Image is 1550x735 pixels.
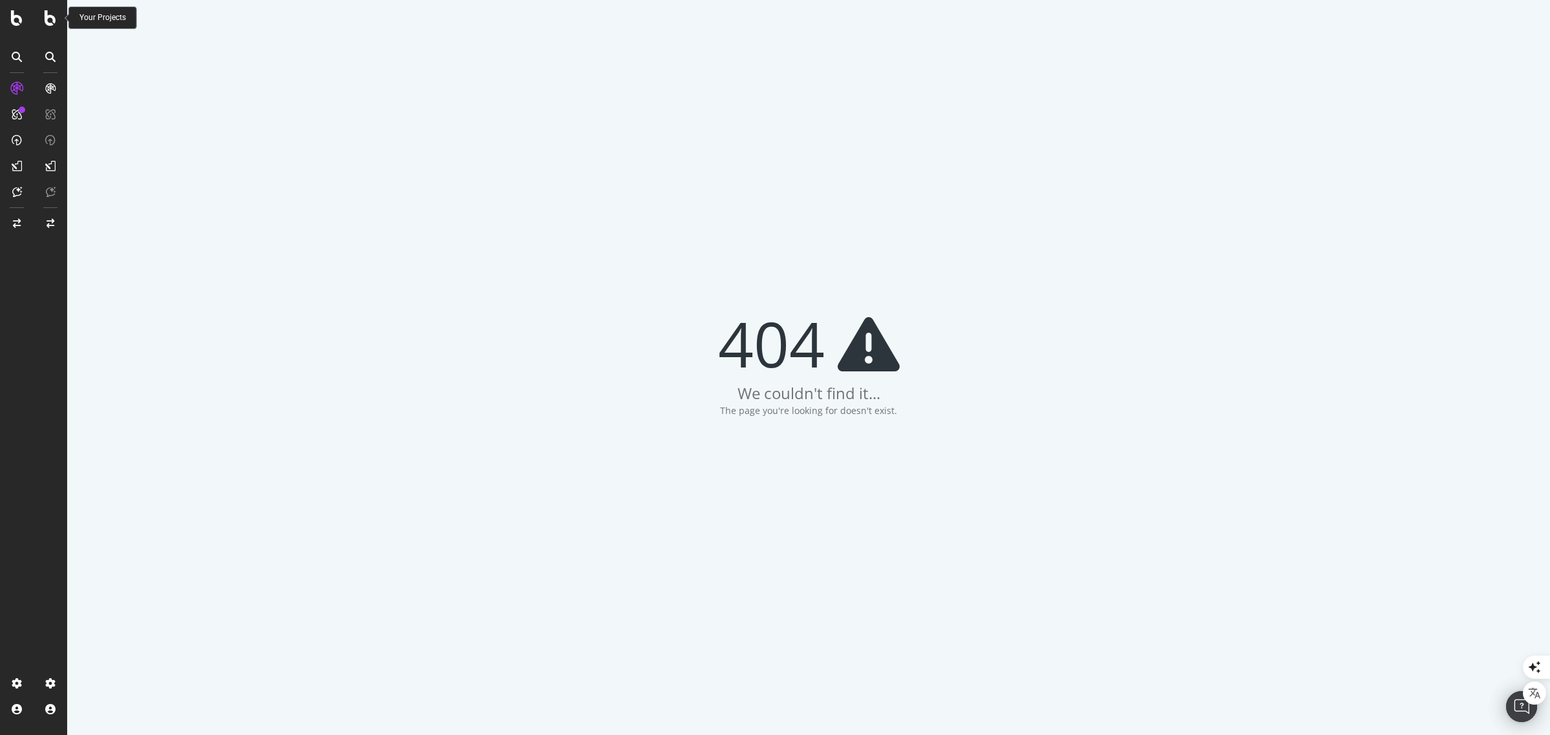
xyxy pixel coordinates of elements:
div: 404 [685,311,866,376]
div: The page you're looking for doesn't exist. [687,404,863,417]
div: Open Intercom Messenger [1472,691,1503,722]
div: We couldn't find it... [704,382,847,404]
div: Your Projects [46,12,92,23]
div: Open Intercom Messenger [1506,691,1537,722]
